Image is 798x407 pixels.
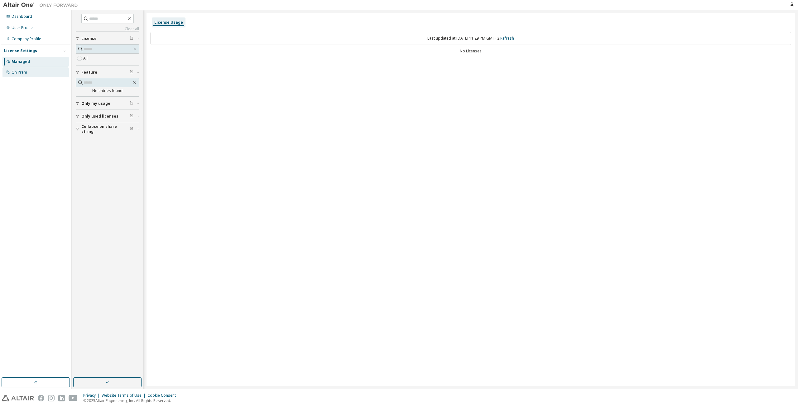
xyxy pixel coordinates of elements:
[130,114,133,119] span: Clear filter
[12,14,32,19] div: Dashboard
[76,65,139,79] button: Feature
[102,393,147,398] div: Website Terms of Use
[12,36,41,41] div: Company Profile
[83,393,102,398] div: Privacy
[81,124,130,134] span: Collapse on share string
[58,395,65,401] img: linkedin.svg
[2,395,34,401] img: altair_logo.svg
[76,122,139,136] button: Collapse on share string
[76,27,139,31] a: Clear all
[3,2,81,8] img: Altair One
[76,97,139,110] button: Only my usage
[81,101,110,106] span: Only my usage
[12,25,33,30] div: User Profile
[48,395,55,401] img: instagram.svg
[4,48,37,53] div: License Settings
[500,36,514,41] a: Refresh
[81,36,97,41] span: License
[76,88,139,93] div: No entries found
[83,398,180,403] p: © 2025 Altair Engineering, Inc. All Rights Reserved.
[38,395,44,401] img: facebook.svg
[147,393,180,398] div: Cookie Consent
[154,20,183,25] div: License Usage
[76,32,139,46] button: License
[130,101,133,106] span: Clear filter
[150,49,791,54] div: No Licenses
[81,70,97,75] span: Feature
[150,32,791,45] div: Last updated at: [DATE] 11:29 PM GMT+2
[76,109,139,123] button: Only used licenses
[12,70,27,75] div: On Prem
[69,395,78,401] img: youtube.svg
[81,114,118,119] span: Only used licenses
[130,36,133,41] span: Clear filter
[130,70,133,75] span: Clear filter
[130,127,133,132] span: Clear filter
[12,59,30,64] div: Managed
[83,55,89,62] label: All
